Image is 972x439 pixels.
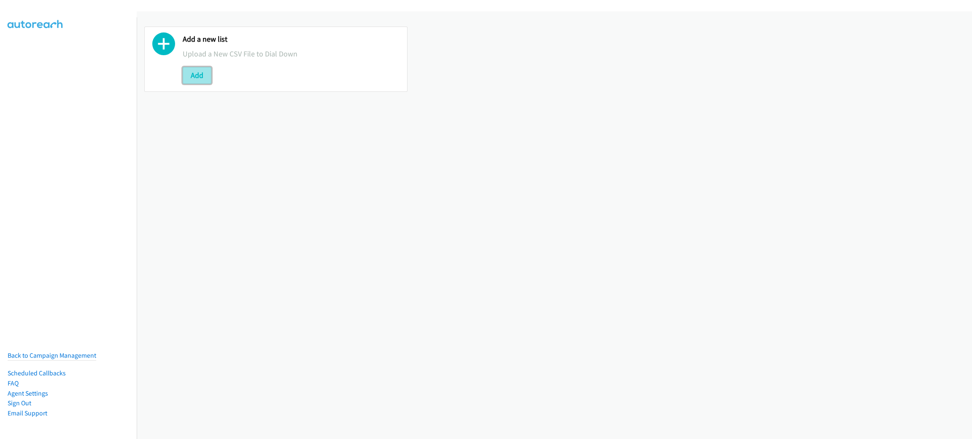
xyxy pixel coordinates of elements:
[8,399,31,407] a: Sign Out
[183,35,400,44] h2: Add a new list
[8,409,47,417] a: Email Support
[8,379,19,387] a: FAQ
[8,351,96,359] a: Back to Campaign Management
[8,389,48,397] a: Agent Settings
[183,48,400,59] p: Upload a New CSV File to Dial Down
[183,67,211,84] button: Add
[8,369,66,377] a: Scheduled Callbacks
